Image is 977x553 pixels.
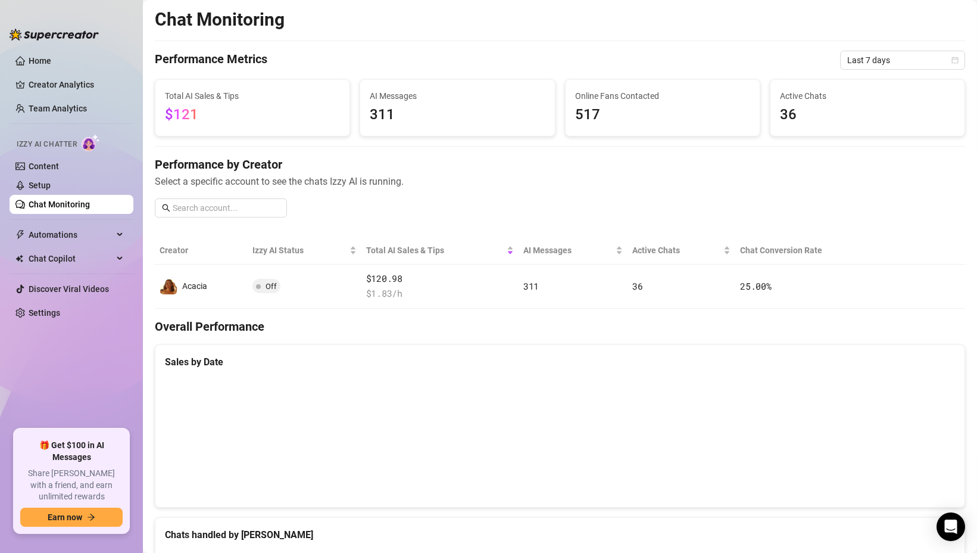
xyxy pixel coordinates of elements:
[15,230,25,240] span: thunderbolt
[632,280,642,292] span: 36
[29,75,124,94] a: Creator Analytics
[17,139,77,150] span: Izzy AI Chatter
[937,512,965,541] div: Open Intercom Messenger
[155,8,285,31] h2: Chat Monitoring
[366,244,504,257] span: Total AI Sales & Tips
[735,237,884,265] th: Chat Conversion Rate
[523,280,539,292] span: 311
[575,104,750,126] span: 517
[29,308,60,318] a: Settings
[165,355,955,369] div: Sales by Date
[29,284,109,294] a: Discover Viral Videos
[847,51,958,69] span: Last 7 days
[10,29,99,41] img: logo-BBDzfeDw.svg
[155,156,965,173] h4: Performance by Creator
[370,104,545,126] span: 311
[252,244,347,257] span: Izzy AI Status
[575,89,750,102] span: Online Fans Contacted
[162,204,170,212] span: search
[29,249,113,268] span: Chat Copilot
[523,244,613,257] span: AI Messages
[29,181,51,190] a: Setup
[370,89,545,102] span: AI Messages
[632,244,721,257] span: Active Chats
[82,134,100,151] img: AI Chatter
[628,237,735,265] th: Active Chats
[740,280,771,292] span: 25.00 %
[29,56,51,66] a: Home
[29,104,87,113] a: Team Analytics
[951,57,959,64] span: calendar
[29,225,113,244] span: Automations
[87,513,95,521] span: arrow-right
[20,468,123,503] span: Share [PERSON_NAME] with a friend, and earn unlimited rewards
[165,527,955,542] div: Chats handled by [PERSON_NAME]
[15,254,23,263] img: Chat Copilot
[780,89,955,102] span: Active Chats
[160,278,177,294] img: Acacia
[173,201,280,215] input: Search account...
[20,440,123,463] span: 🎁 Get $100 in AI Messages
[780,104,955,126] span: 36
[29,200,90,209] a: Chat Monitoring
[165,89,340,102] span: Total AI Sales & Tips
[29,161,59,171] a: Content
[20,508,123,527] button: Earn nowarrow-right
[366,287,514,301] span: $ 1.83 /h
[366,272,514,286] span: $120.98
[155,318,965,335] h4: Overall Performance
[182,281,207,291] span: Acacia
[155,51,267,70] h4: Performance Metrics
[248,237,361,265] th: Izzy AI Status
[266,282,277,291] span: Off
[519,237,628,265] th: AI Messages
[155,174,965,189] span: Select a specific account to see the chats Izzy AI is running.
[165,106,198,123] span: $121
[155,237,248,265] th: Creator
[361,237,519,265] th: Total AI Sales & Tips
[48,512,82,522] span: Earn now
